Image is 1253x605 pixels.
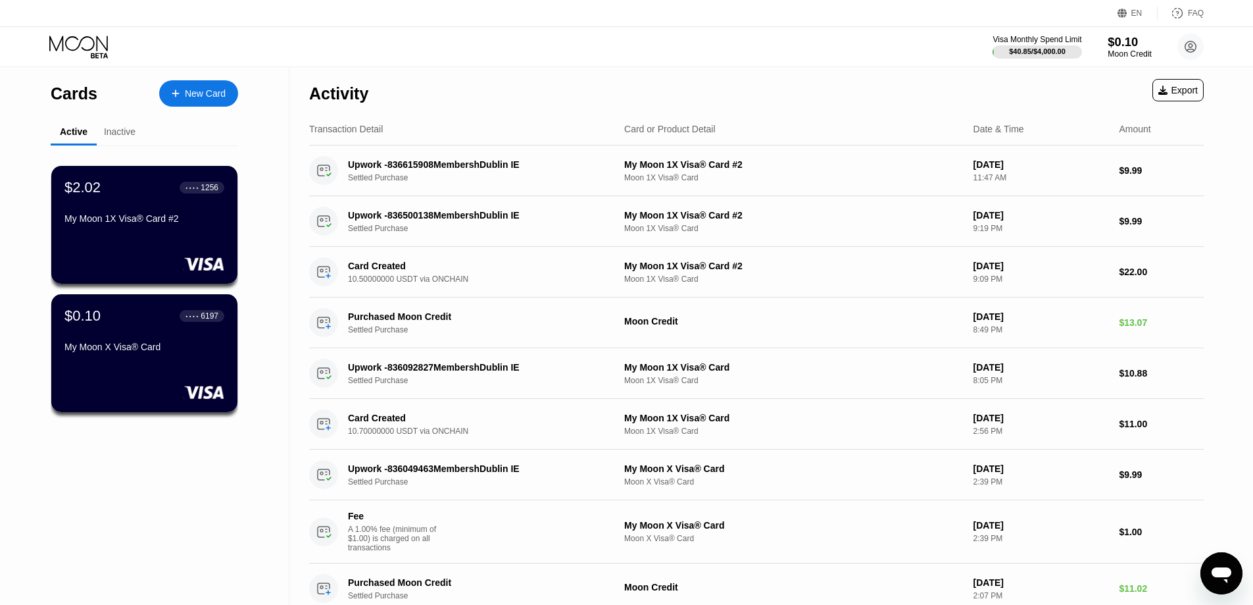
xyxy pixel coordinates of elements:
[1119,165,1204,176] div: $9.99
[1118,7,1158,20] div: EN
[185,186,199,190] div: ● ● ● ●
[309,348,1204,399] div: Upwork -836092827MembershDublin IESettled PurchaseMy Moon 1X Visa® CardMoon 1X Visa® Card[DATE]8:...
[973,591,1109,600] div: 2:07 PM
[973,275,1109,284] div: 9:09 PM
[624,224,963,233] div: Moon 1X Visa® Card
[624,520,963,531] div: My Moon X Visa® Card
[348,525,447,552] div: A 1.00% fee (minimum of $1.00) is charged on all transactions
[1108,35,1152,49] div: $0.10
[973,463,1109,474] div: [DATE]
[1108,35,1152,59] div: $0.10Moon Credit
[348,261,603,271] div: Card Created
[624,362,963,373] div: My Moon 1X Visa® Card
[624,534,963,543] div: Moon X Visa® Card
[348,210,603,221] div: Upwork -836500138MembershDublin IE
[64,342,224,352] div: My Moon X Visa® Card
[348,463,603,474] div: Upwork -836049463MembershDublin IE
[159,80,238,107] div: New Card
[973,325,1109,334] div: 8:49 PM
[973,520,1109,531] div: [DATE]
[973,427,1109,436] div: 2:56 PM
[309,399,1204,450] div: Card Created10.70000000 USDT via ONCHAINMy Moon 1X Visa® CardMoon 1X Visa® Card[DATE]2:56 PM$11.00
[348,362,603,373] div: Upwork -836092827MembershDublin IE
[624,159,963,170] div: My Moon 1X Visa® Card #2
[348,427,622,436] div: 10.70000000 USDT via ONCHAIN
[51,166,237,284] div: $2.02● ● ● ●1256My Moon 1X Visa® Card #2
[973,577,1109,588] div: [DATE]
[973,477,1109,487] div: 2:39 PM
[1200,552,1242,594] iframe: Button to launch messaging window
[973,124,1024,134] div: Date & Time
[973,173,1109,182] div: 11:47 AM
[309,500,1204,564] div: FeeA 1.00% fee (minimum of $1.00) is charged on all transactionsMy Moon X Visa® CardMoon X Visa® ...
[973,534,1109,543] div: 2:39 PM
[973,210,1109,221] div: [DATE]
[624,261,963,271] div: My Moon 1X Visa® Card #2
[51,84,97,103] div: Cards
[624,376,963,385] div: Moon 1X Visa® Card
[624,173,963,182] div: Moon 1X Visa® Card
[1119,317,1204,328] div: $13.07
[993,35,1081,44] div: Visa Monthly Spend Limit
[624,210,963,221] div: My Moon 1X Visa® Card #2
[1119,216,1204,226] div: $9.99
[348,376,622,385] div: Settled Purchase
[309,298,1204,348] div: Purchased Moon CreditSettled PurchaseMoon Credit[DATE]8:49 PM$13.07
[348,477,622,487] div: Settled Purchase
[973,261,1109,271] div: [DATE]
[309,196,1204,247] div: Upwork -836500138MembershDublin IESettled PurchaseMy Moon 1X Visa® Card #2Moon 1X Visa® Card[DATE...
[348,159,603,170] div: Upwork -836615908MembershDublin IE
[309,247,1204,298] div: Card Created10.50000000 USDT via ONCHAINMy Moon 1X Visa® Card #2Moon 1X Visa® Card[DATE]9:09 PM$2...
[51,294,237,412] div: $0.10● ● ● ●6197My Moon X Visa® Card
[185,314,199,318] div: ● ● ● ●
[104,126,135,137] div: Inactive
[60,126,87,137] div: Active
[1009,47,1066,55] div: $40.85 / $4,000.00
[1119,419,1204,429] div: $11.00
[624,477,963,487] div: Moon X Visa® Card
[1119,469,1204,480] div: $9.99
[624,427,963,436] div: Moon 1X Visa® Card
[973,413,1109,423] div: [DATE]
[348,577,603,588] div: Purchased Moon Credit
[309,145,1204,196] div: Upwork -836615908MembershDublin IESettled PurchaseMy Moon 1X Visa® Card #2Moon 1X Visa® Card[DATE...
[348,173,622,182] div: Settled Purchase
[201,311,218,321] div: 6197
[1119,583,1204,594] div: $11.02
[1152,79,1204,101] div: Export
[973,311,1109,322] div: [DATE]
[624,124,716,134] div: Card or Product Detail
[1108,49,1152,59] div: Moon Credit
[1131,9,1142,18] div: EN
[1188,9,1204,18] div: FAQ
[348,591,622,600] div: Settled Purchase
[973,224,1109,233] div: 9:19 PM
[624,582,963,592] div: Moon Credit
[1119,527,1204,537] div: $1.00
[64,307,101,325] div: $0.10
[624,463,963,474] div: My Moon X Visa® Card
[624,316,963,327] div: Moon Credit
[993,35,1081,59] div: Visa Monthly Spend Limit$40.85/$4,000.00
[348,413,603,423] div: Card Created
[348,275,622,284] div: 10.50000000 USDT via ONCHAIN
[348,511,440,521] div: Fee
[1158,7,1204,20] div: FAQ
[64,179,101,196] div: $2.02
[64,213,224,224] div: My Moon 1X Visa® Card #2
[1119,368,1204,379] div: $10.88
[309,84,368,103] div: Activity
[348,224,622,233] div: Settled Purchase
[309,124,383,134] div: Transaction Detail
[309,450,1204,500] div: Upwork -836049463MembershDublin IESettled PurchaseMy Moon X Visa® CardMoon X Visa® Card[DATE]2:39...
[973,159,1109,170] div: [DATE]
[973,376,1109,385] div: 8:05 PM
[201,183,218,192] div: 1256
[1119,267,1204,277] div: $22.00
[1158,85,1198,95] div: Export
[973,362,1109,373] div: [DATE]
[624,413,963,423] div: My Moon 1X Visa® Card
[1119,124,1150,134] div: Amount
